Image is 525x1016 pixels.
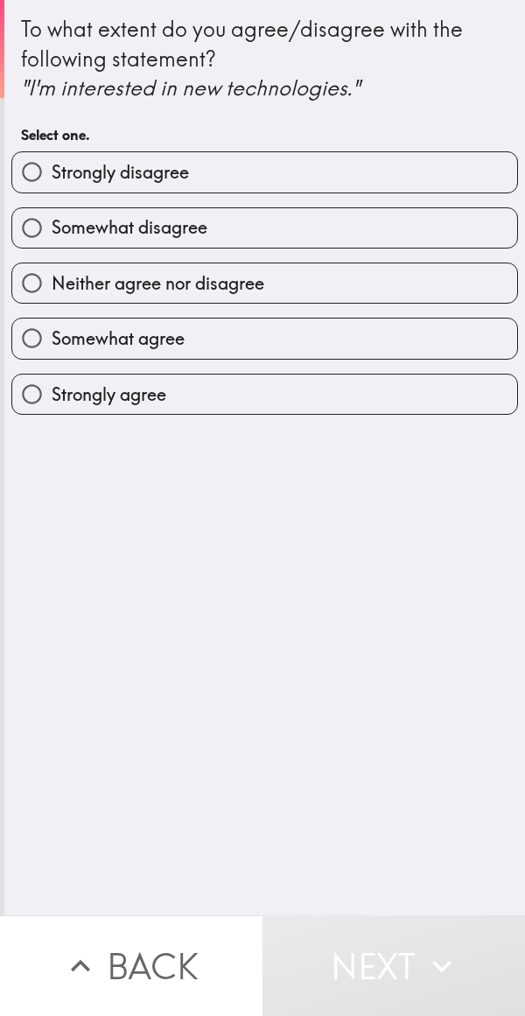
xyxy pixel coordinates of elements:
[52,160,189,185] span: Strongly disagree
[52,271,264,296] span: Neither agree nor disagree
[12,263,517,303] button: Neither agree nor disagree
[262,915,525,1016] button: Next
[12,152,517,192] button: Strongly disagree
[21,125,508,144] h6: Select one.
[52,326,185,351] span: Somewhat agree
[12,208,517,248] button: Somewhat disagree
[12,375,517,414] button: Strongly agree
[21,15,508,103] div: To what extent do you agree/disagree with the following statement?
[21,74,360,101] i: "I'm interested in new technologies."
[52,382,166,407] span: Strongly agree
[52,215,207,240] span: Somewhat disagree
[12,319,517,358] button: Somewhat agree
